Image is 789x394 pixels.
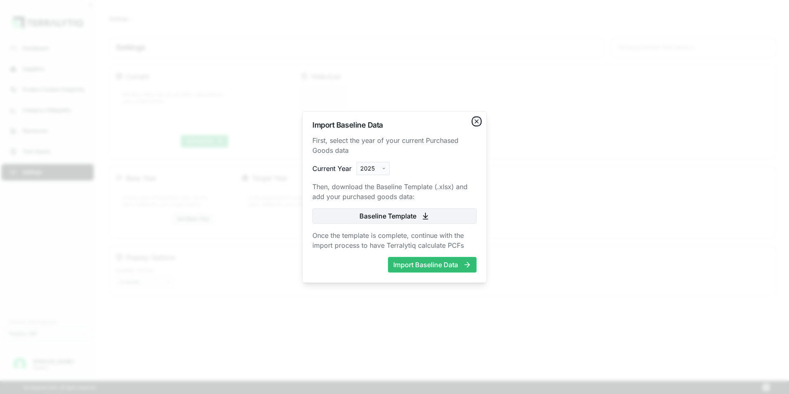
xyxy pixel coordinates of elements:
[312,230,477,250] p: Once the template is complete, continue with the import process to have Terralytiq calculate PCFs
[312,182,477,202] p: Then, download the Baseline Template (.xlsx) and add your purchased goods data:
[312,121,477,129] h2: Import Baseline Data
[312,208,477,224] button: Baseline Template
[388,257,477,273] button: Import Baseline Data
[312,135,477,155] p: First, select the year of your current Purchased Goods data
[357,162,390,175] button: 2025
[312,164,352,173] span: Current Year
